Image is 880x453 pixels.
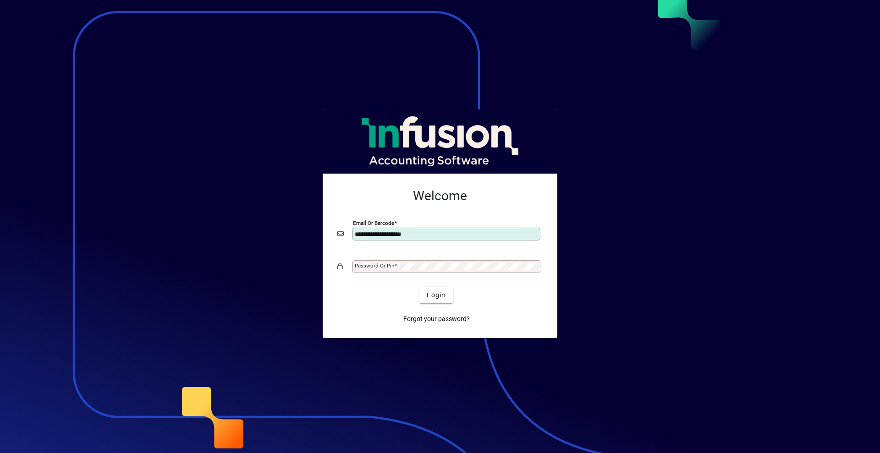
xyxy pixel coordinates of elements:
[427,290,445,300] span: Login
[337,188,543,204] h2: Welcome
[355,262,394,269] mat-label: Password or Pin
[419,287,453,303] button: Login
[403,314,470,324] span: Forgot your password?
[400,311,473,327] a: Forgot your password?
[353,220,394,226] mat-label: Email or Barcode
